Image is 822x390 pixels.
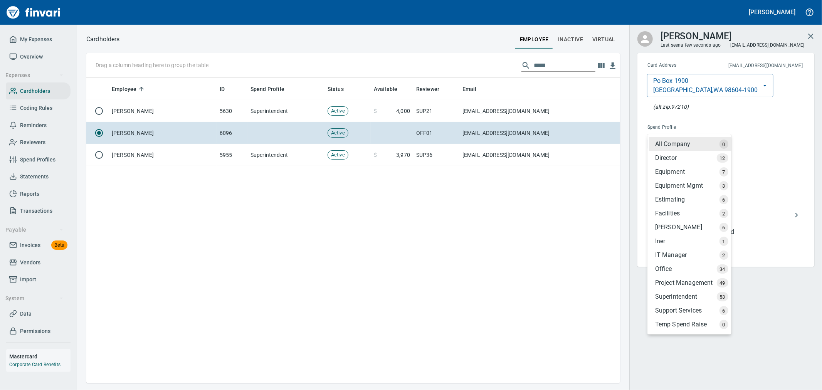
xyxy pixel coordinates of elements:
div: Equipment [649,165,731,179]
div: Iner [649,234,731,248]
div: IT Manager [649,248,731,262]
div: Facilities [649,207,731,220]
div: Equipment Mgmt [649,179,731,193]
div: Estimating [649,193,731,207]
div: Director [649,151,731,165]
div: Superintendent [649,290,731,304]
div: All Company [649,137,731,151]
div: Support Services [649,304,731,318]
div: [PERSON_NAME] [649,220,731,234]
div: Office [649,262,731,276]
div: Project Management [649,276,731,290]
div: Temp Spend Raise [649,318,731,331]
